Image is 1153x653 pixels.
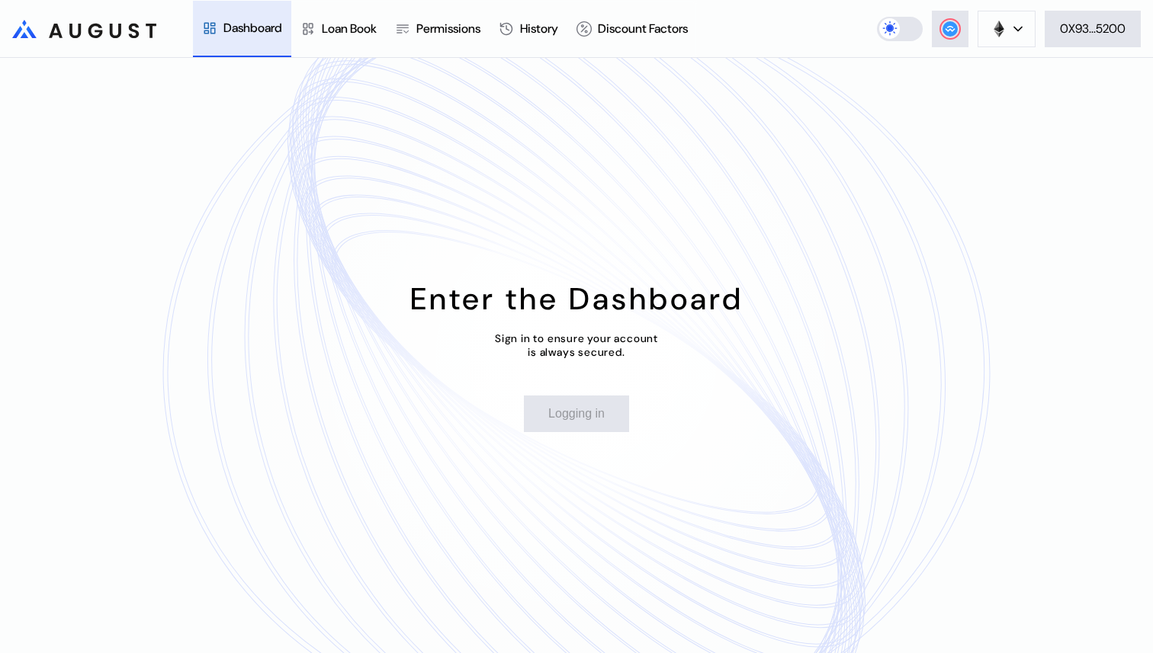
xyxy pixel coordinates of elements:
[322,21,377,37] div: Loan Book
[991,21,1007,37] img: chain logo
[223,20,282,36] div: Dashboard
[1045,11,1141,47] button: 0X93...5200
[524,395,629,432] button: Logging in
[1060,21,1126,37] div: 0X93...5200
[598,21,688,37] div: Discount Factors
[386,1,490,57] a: Permissions
[520,21,558,37] div: History
[410,279,744,318] div: Enter the Dashboard
[495,331,658,359] div: Sign in to ensure your account is always secured.
[291,1,386,57] a: Loan Book
[567,1,697,57] a: Discount Factors
[978,11,1036,47] button: chain logo
[193,1,291,57] a: Dashboard
[490,1,567,57] a: History
[416,21,480,37] div: Permissions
